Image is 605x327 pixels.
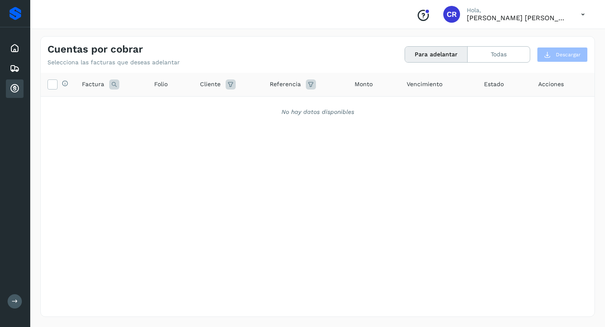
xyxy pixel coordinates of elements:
span: Descargar [556,51,581,58]
span: Monto [355,80,373,89]
p: Selecciona las facturas que deseas adelantar [47,59,180,66]
p: CARLOS RODOLFO BELLI PEDRAZA [467,14,568,22]
div: Cuentas por cobrar [6,79,24,98]
span: Factura [82,80,104,89]
span: Cliente [200,80,221,89]
div: No hay datos disponibles [52,108,584,116]
p: Hola, [467,7,568,14]
button: Descargar [537,47,588,62]
span: Estado [484,80,504,89]
span: Referencia [270,80,301,89]
span: Folio [154,80,168,89]
button: Para adelantar [405,47,468,62]
h4: Cuentas por cobrar [47,43,143,55]
button: Todas [468,47,530,62]
div: Embarques [6,59,24,78]
span: Acciones [538,80,564,89]
div: Inicio [6,39,24,58]
span: Vencimiento [407,80,442,89]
